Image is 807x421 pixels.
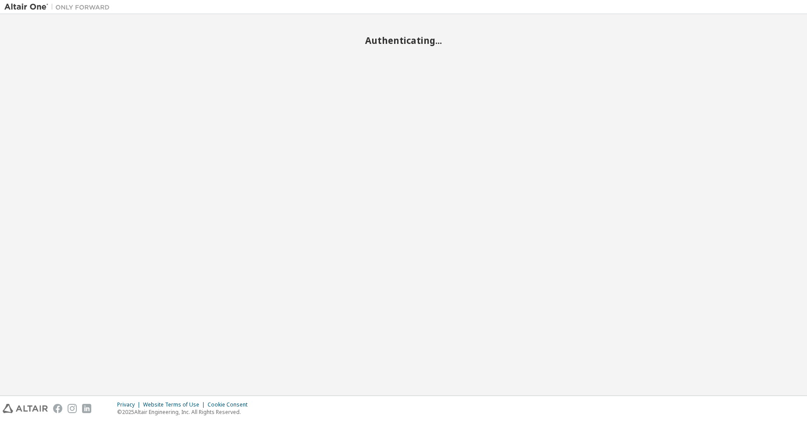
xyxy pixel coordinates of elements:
h2: Authenticating... [4,35,803,46]
img: instagram.svg [68,404,77,413]
img: altair_logo.svg [3,404,48,413]
div: Privacy [117,401,143,408]
div: Website Terms of Use [143,401,208,408]
img: linkedin.svg [82,404,91,413]
img: Altair One [4,3,114,11]
div: Cookie Consent [208,401,253,408]
img: facebook.svg [53,404,62,413]
p: © 2025 Altair Engineering, Inc. All Rights Reserved. [117,408,253,416]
